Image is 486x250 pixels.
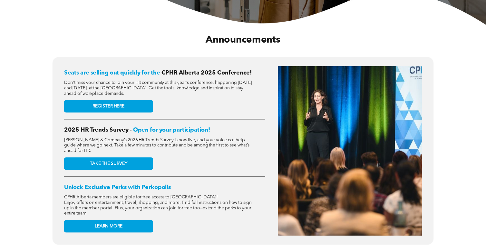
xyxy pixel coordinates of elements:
[95,224,122,229] span: LEARN MORE
[64,138,249,153] span: [PERSON_NAME] & Company’s 2026 HR Trends Survey is now live, and your voice can help guide where ...
[64,220,153,232] a: LEARN MORE
[64,100,153,112] a: REGISTER HERE
[64,200,252,215] span: Enjoy offers on entertainment, travel, shopping, and more. Find full instructions on how to sign ...
[90,161,127,166] span: TAKE THE SURVEY
[64,80,252,95] span: Don't miss your chance to join your HR community at this year's conference, happening [DATE] and ...
[92,104,124,109] span: REGISTER HERE
[64,195,218,199] span: CPHR Alberta members are eligible for free access to [GEOGRAPHIC_DATA]!
[64,185,171,190] span: Unlock Exclusive Perks with Perkopolis
[161,70,252,76] span: CPHR Alberta 2025 Conference!
[64,70,160,76] span: Seats are selling out quickly for the
[64,157,153,170] a: TAKE THE SURVEY
[64,127,132,133] span: 2025 HR Trends Survey -
[133,127,210,133] span: Open for your participation!
[206,35,280,45] span: Announcements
